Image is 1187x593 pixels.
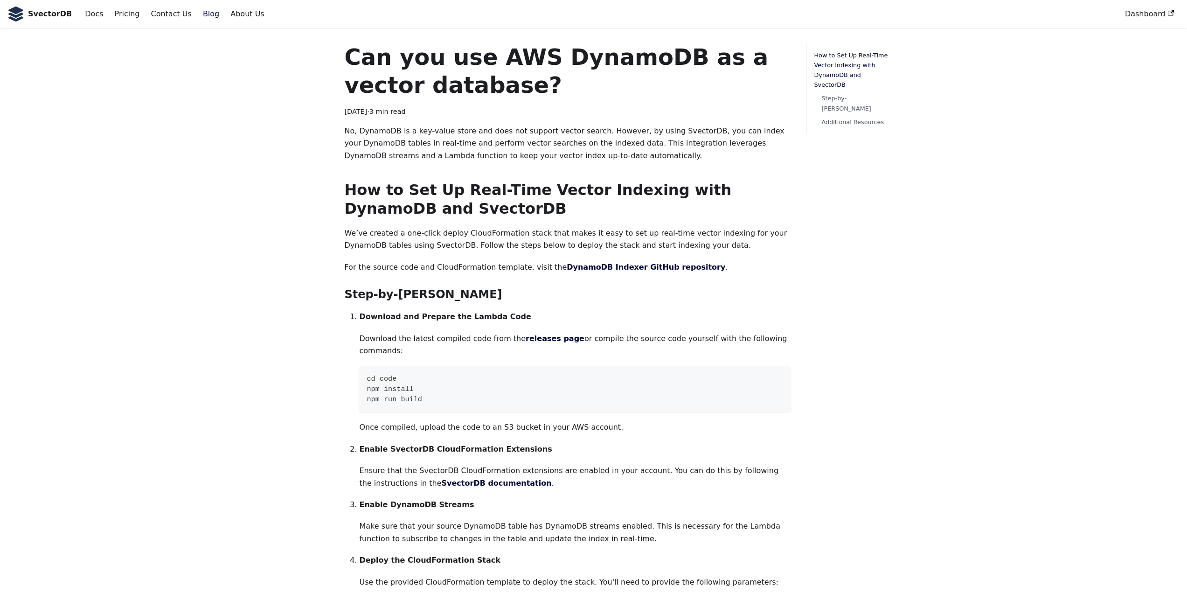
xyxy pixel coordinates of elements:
a: Additional Resources [821,117,886,127]
span: npm install [367,385,413,393]
a: SvectorDB documentation [442,479,552,488]
a: Step-by-[PERSON_NAME] [821,93,886,113]
p: Use the provided CloudFormation template to deploy the stack. You'll need to provide the followin... [359,576,791,588]
div: · 3 min read [344,106,791,118]
strong: Download and Prepare the Lambda Code [359,312,531,321]
h2: How to Set Up Real-Time Vector Indexing with DynamoDB and SvectorDB [344,181,791,218]
span: cd code [367,375,396,383]
h3: Step-by-[PERSON_NAME] [344,287,791,301]
a: About Us [225,6,270,22]
p: We’ve created a one-click deploy CloudFormation stack that makes it easy to set up real-time vect... [344,227,791,252]
a: releases page [526,334,584,343]
p: Download the latest compiled code from the or compile the source code yourself with the following... [359,333,791,357]
p: Once compiled, upload the code to an S3 bucket in your AWS account. [359,421,791,433]
h1: Can you use AWS DynamoDB as a vector database? [344,43,791,99]
p: Ensure that the SvectorDB CloudFormation extensions are enabled in your account. You can do this ... [359,465,791,489]
a: Docs [79,6,109,22]
time: [DATE] [344,108,367,115]
a: Dashboard [1119,6,1180,22]
a: DynamoDB Indexer GitHub repository [567,263,725,272]
img: SvectorDB Logo [7,7,24,21]
a: SvectorDB LogoSvectorDB [7,7,72,21]
p: No, DynamoDB is a key-value store and does not support vector search. However, by using SvectorDB... [344,125,791,162]
strong: Enable DynamoDB Streams [359,500,474,509]
a: How to Set Up Real-Time Vector Indexing with DynamoDB and SvectorDB [814,50,890,90]
a: Contact Us [145,6,197,22]
a: Blog [197,6,225,22]
strong: Enable SvectorDB CloudFormation Extensions [359,445,552,453]
p: For the source code and CloudFormation template, visit the . [344,261,791,273]
b: SvectorDB [28,8,72,20]
strong: Deploy the CloudFormation Stack [359,556,500,565]
a: Pricing [109,6,146,22]
p: Make sure that your source DynamoDB table has DynamoDB streams enabled. This is necessary for the... [359,520,791,545]
span: npm run build [367,395,422,404]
